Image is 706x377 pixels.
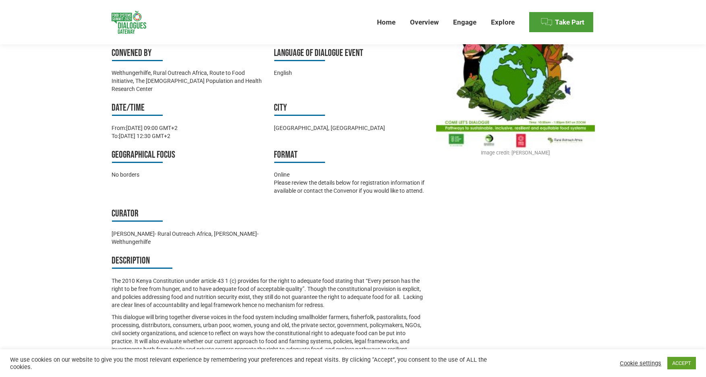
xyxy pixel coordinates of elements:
[112,313,429,361] p: This dialogue will bring together diverse voices in the food system including smallholder farmers...
[112,69,266,93] div: Welthungerhilfe, Rural Outreach Africa, Route to Food Initiative, The [DEMOGRAPHIC_DATA] Populati...
[112,254,429,269] h3: Description
[112,46,266,61] h3: Convened by
[112,230,266,246] div: [PERSON_NAME]- Rural Outreach Africa, [PERSON_NAME]- Welthungerhilfe
[274,148,428,163] h3: Format
[274,69,428,77] div: English
[112,148,266,163] h3: Geographical focus
[10,356,490,371] div: We use cookies on our website to give you the most relevant experience by remembering your prefer...
[274,179,428,195] p: Please review the details below for registration information if available or contact the Convenor...
[126,125,178,131] time: [DATE] 09:00 GMT+2
[491,18,515,27] span: Explore
[436,149,594,157] div: Image credit: [PERSON_NAME]
[274,124,428,132] div: [GEOGRAPHIC_DATA], [GEOGRAPHIC_DATA]
[274,171,428,179] div: Online
[410,18,439,27] span: Overview
[540,16,553,28] img: Menu icon
[274,46,428,61] h3: Language of Dialogue Event
[119,133,170,139] time: [DATE] 12:30 GMT+2
[112,124,266,140] div: From: To:
[112,207,266,222] h3: Curator
[112,171,266,179] div: No borders
[112,101,266,116] h3: Date/time
[453,18,476,27] span: Engage
[274,101,428,116] h3: City
[112,11,146,34] img: Food Systems Summit Dialogues
[667,357,696,369] a: ACCEPT
[112,277,429,309] p: The 2010 Kenya Constitution under article 43 1 (c) provides for the right to adequate food statin...
[620,360,661,367] a: Cookie settings
[377,18,395,27] span: Home
[555,18,584,27] span: Take Part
